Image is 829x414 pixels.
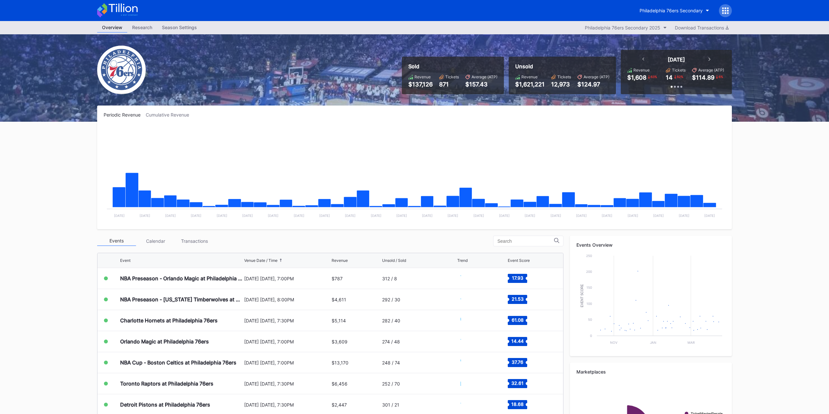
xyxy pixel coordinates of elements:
div: $1,608 [627,74,646,81]
text: Mar [687,341,695,344]
svg: Chart title [457,397,477,413]
text: [DATE] [345,214,356,218]
div: Download Transactions [675,25,729,30]
text: 150 [586,285,592,289]
text: [DATE] [448,214,458,218]
text: [DATE] [165,214,176,218]
div: $2,447 [332,402,347,408]
div: [DATE] [DATE], 7:30PM [244,318,330,323]
div: 252 / 70 [382,381,400,386]
text: Jan [650,341,656,344]
div: Transactions [175,236,214,246]
text: 32.61 [511,380,524,386]
svg: Chart title [457,333,477,350]
div: Overview [97,23,127,33]
text: [DATE] [217,214,227,218]
div: Season Settings [157,23,202,32]
div: $157.43 [465,81,497,88]
text: 50 [588,318,592,321]
div: [DATE] [DATE], 7:00PM [244,339,330,344]
text: [DATE] [499,214,510,218]
div: 248 / 74 [382,360,400,365]
text: 21.53 [511,296,523,302]
text: 18.68 [511,401,524,407]
div: Average (ATP) [698,68,724,73]
svg: Chart title [457,270,477,286]
div: Periodic Revenue [104,112,146,117]
text: [DATE] [653,214,664,218]
text: [DATE] [114,214,125,218]
div: Tickets [445,74,459,79]
text: [DATE] [396,214,407,218]
div: Revenue [332,258,348,263]
a: Research [127,23,157,33]
div: Trend [457,258,468,263]
div: $1,621,221 [515,81,545,88]
text: 61.08 [511,317,523,323]
div: Event Score [508,258,530,263]
div: Cumulative Revenue [146,112,194,117]
div: 282 / 40 [382,318,400,323]
text: Event Score [580,284,584,307]
text: 0 [590,334,592,338]
div: $4,611 [332,297,346,302]
div: Philadelphia 76ers Secondary 2025 [585,25,660,30]
div: $3,609 [332,339,347,344]
text: [DATE] [602,214,612,218]
div: Venue Date / Time [244,258,278,263]
div: [DATE] [DATE], 7:30PM [244,381,330,386]
text: 250 [586,254,592,258]
div: Unsold [515,63,609,70]
div: Revenue [633,68,650,73]
div: $787 [332,276,343,281]
svg: Chart title [457,354,477,371]
div: [DATE] [668,56,685,63]
div: Charlotte Hornets at Philadelphia 76ers [120,317,218,324]
text: 17.93 [512,275,523,281]
div: 12,973 [551,81,571,88]
div: $124.97 [577,81,609,88]
div: $114.89 [692,74,714,81]
div: Philadelphia 76ers Secondary [640,8,703,13]
text: [DATE] [525,214,535,218]
text: [DATE] [679,214,689,218]
div: $13,170 [332,360,348,365]
text: [DATE] [371,214,381,218]
button: Download Transactions [672,23,732,32]
div: Revenue [414,74,431,79]
div: NBA Cup - Boston Celtics at Philadelphia 76ers [120,359,236,366]
div: $137,126 [408,81,433,88]
text: [DATE] [191,214,201,218]
text: Nov [610,341,618,344]
text: 37.76 [512,359,523,365]
input: Search [497,239,554,244]
div: $5,114 [332,318,346,323]
div: Detroit Pistons at Philadelphia 76ers [120,401,210,408]
svg: Chart title [104,126,725,223]
svg: Chart title [576,252,725,350]
button: Philadelphia 76ers Secondary [635,5,714,17]
div: Average (ATP) [471,74,497,79]
text: [DATE] [422,214,433,218]
div: [DATE] [DATE], 7:30PM [244,402,330,408]
text: [DATE] [242,214,253,218]
div: Average (ATP) [584,74,609,79]
div: Events [97,236,136,246]
div: 301 / 21 [382,402,399,408]
div: Toronto Raptors at Philadelphia 76ers [120,380,213,387]
div: 292 / 30 [382,297,400,302]
div: Revenue [521,74,538,79]
svg: Chart title [457,375,477,392]
div: Tickets [557,74,571,79]
div: Research [127,23,157,32]
text: 200 [586,270,592,274]
div: NBA Preseason - Orlando Magic at Philadelphia 76ers [120,275,243,282]
text: [DATE] [140,214,150,218]
div: [DATE] [DATE], 7:00PM [244,360,330,365]
div: [DATE] [DATE], 8:00PM [244,297,330,302]
div: Events Overview [576,242,725,248]
div: Unsold / Sold [382,258,406,263]
div: Tickets [672,68,686,73]
div: 274 / 48 [382,339,400,344]
a: Season Settings [157,23,202,33]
